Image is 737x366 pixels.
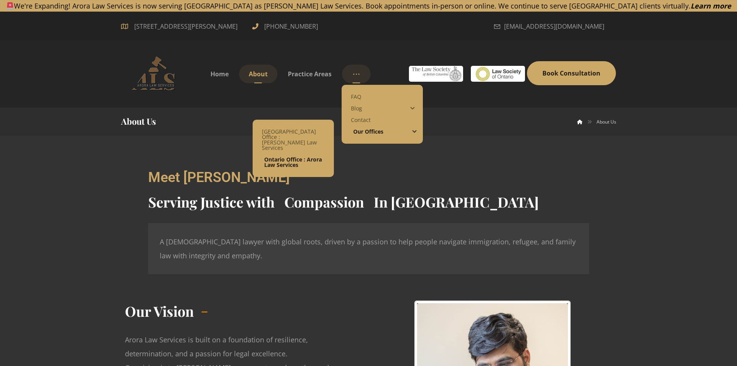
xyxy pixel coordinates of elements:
a: Arora Law Services [577,119,583,125]
a: Home [201,65,238,83]
span: Our Offices [353,128,383,135]
img: Arora Law Services [121,56,191,91]
a: Practice Areas [278,65,341,83]
span: Ontario Office : Arora Law Services [264,156,322,168]
a: Learn more [691,1,731,10]
h1: About Us [121,115,156,127]
span: About [249,70,268,78]
a: More links [342,65,371,83]
span: Home [210,70,229,78]
a: Book Consultation [527,61,616,85]
span: Contact [351,116,371,124]
span: Serving Justice with [148,192,275,211]
span: [PHONE_NUMBER] [262,20,320,33]
img: 🚨 [7,2,14,9]
span: Book Consultation [542,69,600,77]
span: _ [202,311,207,313]
span: [EMAIL_ADDRESS][DOMAIN_NAME] [504,20,604,33]
span: [GEOGRAPHIC_DATA] Office : [PERSON_NAME] Law Services [262,128,317,151]
p: A [DEMOGRAPHIC_DATA] lawyer with global roots, driven by a passion to help people navigate immigr... [160,235,578,263]
span: Practice Areas [288,70,332,78]
img: # [409,66,463,82]
span: Blog [351,105,362,112]
b: Compassion [282,192,367,211]
a: Advocate (IN) | Barrister (CA) | Solicitor | Notary Public [121,56,191,91]
p: Arora Law Services is built on a foundation of resilience, determination, and a passion for legal... [125,333,353,361]
a: [STREET_ADDRESS][PERSON_NAME] [121,21,241,30]
span: In [GEOGRAPHIC_DATA] [374,192,539,211]
p: We're Expanding! Arora Law Services is now serving [GEOGRAPHIC_DATA] as [PERSON_NAME] Law Service... [6,2,731,9]
span: [STREET_ADDRESS][PERSON_NAME] [131,20,241,33]
span: FAQ [351,93,361,100]
a: About [239,65,277,83]
img: # [471,66,525,82]
h2: Our Vision [125,301,194,321]
a: [PHONE_NUMBER] [252,21,320,30]
h2: Meet [PERSON_NAME] [148,170,589,184]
